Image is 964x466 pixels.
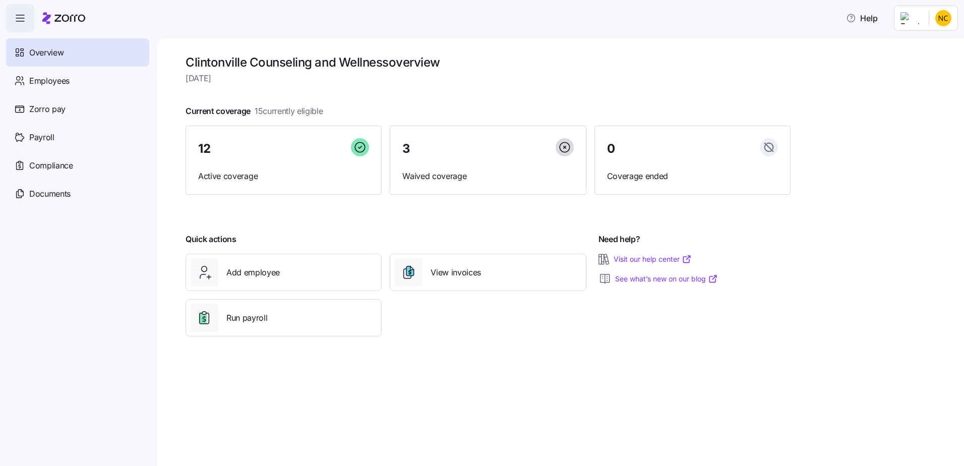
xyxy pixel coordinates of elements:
[255,105,323,118] span: 15 currently eligible
[6,95,149,123] a: Zorro pay
[431,266,481,279] span: View invoices
[607,143,615,155] span: 0
[29,103,66,115] span: Zorro pay
[402,170,573,183] span: Waived coverage
[6,67,149,95] a: Employees
[29,75,70,87] span: Employees
[900,12,921,24] img: Employer logo
[614,254,692,264] a: Visit our help center
[6,180,149,208] a: Documents
[6,38,149,67] a: Overview
[402,143,410,155] span: 3
[226,312,267,324] span: Run payroll
[186,54,791,70] h1: Clintonville Counseling and Wellness overview
[186,105,323,118] span: Current coverage
[846,12,878,24] span: Help
[935,10,951,26] img: 4df69aa124fc8a424bc100789b518ae1
[615,274,718,284] a: See what’s new on our blog
[29,46,64,59] span: Overview
[226,266,280,279] span: Add employee
[198,170,369,183] span: Active coverage
[186,233,236,246] span: Quick actions
[598,233,640,246] span: Need help?
[29,159,73,172] span: Compliance
[198,143,210,155] span: 12
[607,170,778,183] span: Coverage ended
[29,131,54,144] span: Payroll
[6,123,149,151] a: Payroll
[186,72,791,85] span: [DATE]
[838,8,886,28] button: Help
[29,188,71,200] span: Documents
[6,151,149,180] a: Compliance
